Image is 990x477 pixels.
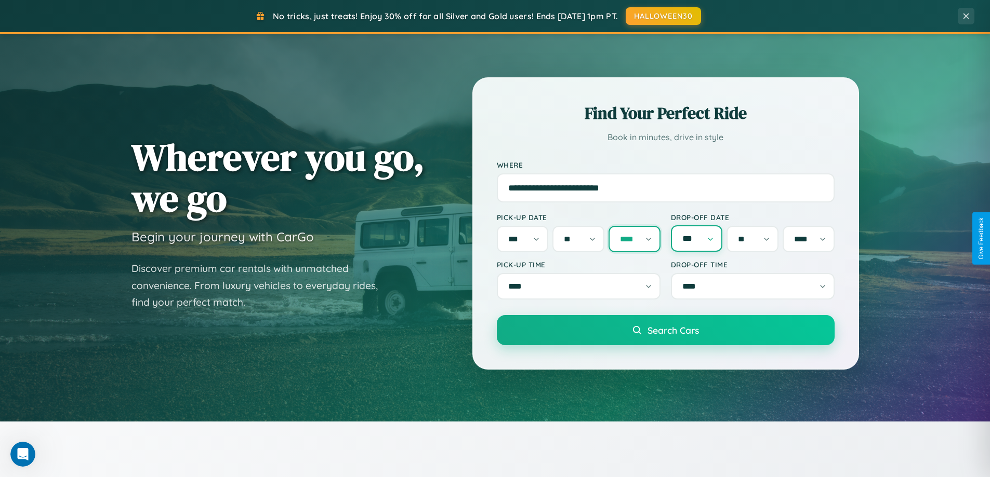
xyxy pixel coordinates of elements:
label: Where [497,160,835,169]
label: Pick-up Time [497,260,661,269]
p: Discover premium car rentals with unmatched convenience. From luxury vehicles to everyday rides, ... [131,260,391,311]
p: Book in minutes, drive in style [497,130,835,145]
h2: Find Your Perfect Ride [497,102,835,125]
button: HALLOWEEN30 [626,7,701,25]
label: Drop-off Time [671,260,835,269]
h3: Begin your journey with CarGo [131,229,314,244]
label: Drop-off Date [671,213,835,222]
button: Search Cars [497,315,835,345]
div: Give Feedback [978,217,985,260]
label: Pick-up Date [497,213,661,222]
span: No tricks, just treats! Enjoy 30% off for all Silver and Gold users! Ends [DATE] 1pm PT. [273,11,618,21]
span: Search Cars [648,324,699,336]
iframe: Intercom live chat [10,442,35,467]
h1: Wherever you go, we go [131,137,425,219]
